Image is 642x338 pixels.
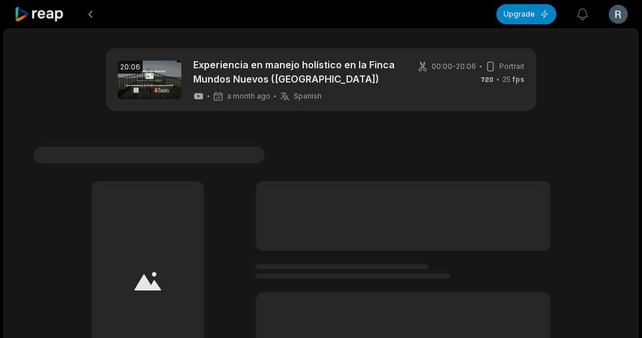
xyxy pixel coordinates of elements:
[502,74,524,85] span: 25
[432,61,476,72] span: 00:00 - 20:06
[294,91,322,101] span: Spanish
[512,75,524,84] span: fps
[496,4,556,24] button: Upgrade
[193,58,398,86] a: Experiencia en manejo holístico en la Finca Mundos Nuevos ([GEOGRAPHIC_DATA])
[499,61,524,72] span: Portrait
[227,91,270,101] span: a month ago
[33,147,265,163] span: #1 Lorem ipsum dolor sit amet consecteturs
